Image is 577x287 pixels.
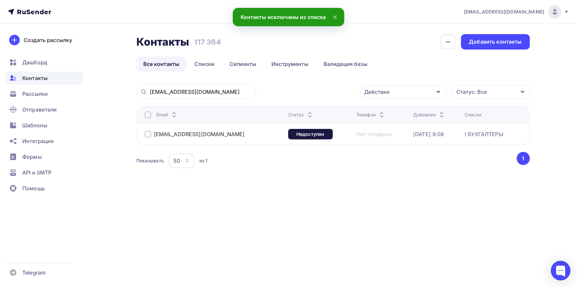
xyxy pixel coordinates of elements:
div: Добавить контакты [469,38,522,46]
div: Статус: Все [456,88,487,96]
div: Статус [288,112,314,118]
div: Создать рассылку [24,36,72,44]
a: Шаблоны [5,119,83,132]
a: [DATE] 9:08 [413,131,444,137]
div: Добавлен [413,112,446,118]
span: Помощь [22,184,45,192]
h3: 117 364 [194,37,221,47]
span: Отправители [22,106,57,113]
span: Контакты [22,74,48,82]
span: Интеграции [22,137,54,145]
span: API и SMTP [22,169,51,176]
span: Дашборд [22,58,47,66]
button: Go to page 1 [517,152,530,165]
span: Telegram [22,269,46,277]
input: Поиск [150,88,252,95]
span: Формы [22,153,42,161]
a: Контакты [5,72,83,85]
a: ! БУХГАЛТЕРЫ [465,131,503,137]
div: Списки [465,112,481,118]
a: Инструменты [265,56,315,72]
h2: Контакты [136,35,189,49]
a: Нет телефона [356,131,392,137]
button: Статус: Все [452,85,530,99]
a: Рассылки [5,87,83,100]
a: [EMAIL_ADDRESS][DOMAIN_NAME] [154,131,245,137]
div: из 1 [199,157,208,164]
a: Недоступен [288,129,333,139]
a: Валидация базы [317,56,374,72]
div: Показывать [136,157,164,164]
div: Email [156,112,178,118]
button: Действие [360,86,447,98]
a: Списки [188,56,221,72]
span: Рассылки [22,90,48,98]
div: Телефон [356,112,386,118]
ul: Pagination [515,152,530,165]
a: [EMAIL_ADDRESS][DOMAIN_NAME] [464,5,569,18]
a: Дашборд [5,56,83,69]
a: Сегменты [223,56,263,72]
span: Шаблоны [22,121,47,129]
a: Отправители [5,103,83,116]
div: 50 [173,157,180,165]
span: [EMAIL_ADDRESS][DOMAIN_NAME] [464,9,544,15]
a: Все контакты [136,56,187,72]
button: 50 [169,153,195,168]
div: Действие [364,88,389,96]
a: Формы [5,150,83,163]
